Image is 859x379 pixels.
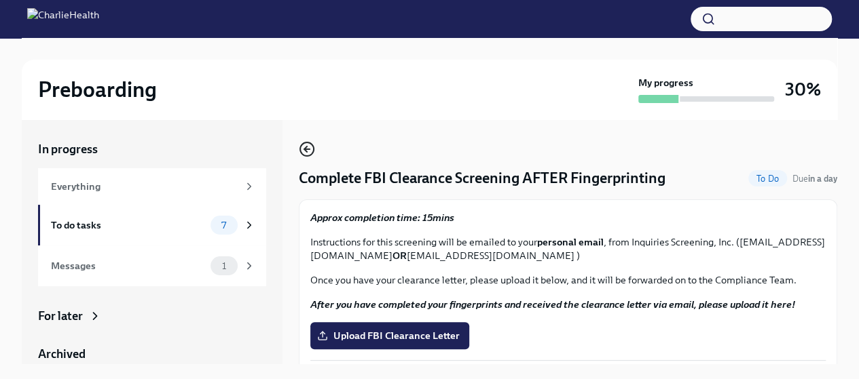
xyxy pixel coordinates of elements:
[299,168,665,188] h4: Complete FBI Clearance Screening AFTER Fingerprinting
[38,346,266,362] a: Archived
[792,172,837,185] span: September 5th, 2025 09:00
[638,76,693,89] strong: My progress
[214,261,234,271] span: 1
[38,168,266,205] a: Everything
[38,308,266,324] a: For later
[51,179,238,194] div: Everything
[310,322,469,349] label: Upload FBI Clearance Letter
[808,174,837,184] strong: in a day
[38,245,266,286] a: Messages1
[38,205,266,245] a: To do tasks7
[320,329,460,342] span: Upload FBI Clearance Letter
[310,273,826,287] p: Once you have your clearance letter, please upload it below, and it will be forwarded on to the C...
[392,250,407,262] strong: OR
[38,141,266,157] a: In progress
[792,174,837,184] span: Due
[51,218,205,233] div: To do tasks
[310,212,454,224] strong: Approx completion time: 15mins
[38,76,157,103] h2: Preboarding
[51,258,205,273] div: Messages
[785,77,821,102] h3: 30%
[213,220,234,231] span: 7
[748,174,787,184] span: To Do
[537,236,604,248] strong: personal email
[310,235,826,262] p: Instructions for this screening will be emailed to your , from Inquiries Screening, Inc. ([EMAIL_...
[310,298,795,311] strong: After you have completed your fingerprints and received the clearance letter via email, please up...
[38,308,83,324] div: For later
[27,8,99,30] img: CharlieHealth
